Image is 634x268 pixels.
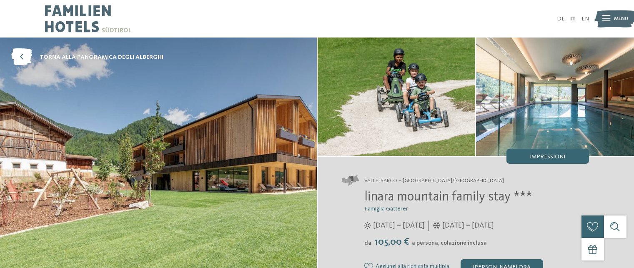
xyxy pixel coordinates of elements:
a: EN [581,16,589,22]
span: [DATE] – [DATE] [442,220,494,231]
i: Orari d'apertura inverno [433,222,441,229]
span: Valle Isarco – [GEOGRAPHIC_DATA]/[GEOGRAPHIC_DATA] [364,177,504,185]
a: DE [557,16,565,22]
span: Impressioni [530,154,565,160]
span: Menu [614,15,628,23]
span: Famiglia Gatterer [364,206,408,212]
a: IT [570,16,576,22]
span: a persona, colazione inclusa [412,240,487,246]
img: Un luogo ideale per Little Nature Ranger a Valles [476,38,634,156]
span: [DATE] – [DATE] [373,220,425,231]
span: da [364,240,371,246]
i: Orari d'apertura estate [364,222,371,229]
a: torna alla panoramica degli alberghi [11,49,163,66]
span: torna alla panoramica degli alberghi [40,53,163,61]
span: 105,00 € [372,237,411,247]
img: Un luogo ideale per Little Nature Ranger a Valles [318,38,476,156]
span: linara mountain family stay *** [364,190,532,204]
